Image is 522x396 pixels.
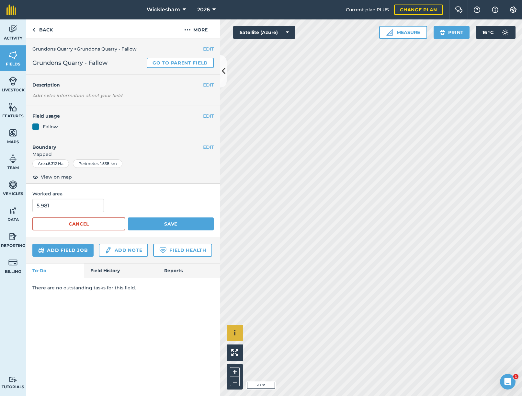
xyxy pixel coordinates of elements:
div: > Grundons Quarry - Fallow [32,45,214,52]
span: 16 ° C [482,26,494,39]
span: 2026 [197,6,210,14]
a: Field History [84,263,157,278]
div: Area : 6.312 Ha [32,159,69,168]
span: Current plan : PLUS [346,6,389,13]
img: svg+xml;base64,PHN2ZyB4bWxucz0iaHR0cDovL3d3dy53My5vcmcvMjAwMC9zdmciIHdpZHRoPSIxNyIgaGVpZ2h0PSIxNy... [492,6,498,14]
img: svg+xml;base64,PHN2ZyB4bWxucz0iaHR0cDovL3d3dy53My5vcmcvMjAwMC9zdmciIHdpZHRoPSIxOSIgaGVpZ2h0PSIyNC... [439,29,446,36]
img: fieldmargin Logo [6,5,16,15]
a: Reports [158,263,220,278]
button: 16 °C [476,26,516,39]
a: Back [26,19,59,39]
img: Four arrows, one pointing top left, one top right, one bottom right and the last bottom left [231,349,238,356]
a: Grundons Quarry [32,46,73,52]
span: Wicklesham [147,6,180,14]
button: – [230,377,240,386]
div: Perimeter : 1.538 km [73,159,122,168]
span: Worked area [32,190,214,197]
a: Add note [99,244,148,257]
button: Measure [379,26,427,39]
span: i [234,329,236,337]
a: To-Do [26,263,84,278]
button: Satellite (Azure) [233,26,295,39]
span: View on map [41,173,72,181]
button: EDIT [203,144,214,151]
h4: Boundary [26,137,203,151]
button: Save [128,217,214,230]
button: EDIT [203,45,214,52]
img: svg+xml;base64,PHN2ZyB4bWxucz0iaHR0cDovL3d3dy53My5vcmcvMjAwMC9zdmciIHdpZHRoPSI5IiBoZWlnaHQ9IjI0Ii... [32,26,35,34]
img: svg+xml;base64,PHN2ZyB4bWxucz0iaHR0cDovL3d3dy53My5vcmcvMjAwMC9zdmciIHdpZHRoPSIxOCIgaGVpZ2h0PSIyNC... [32,173,38,181]
p: There are no outstanding tasks for this field. [32,284,214,291]
img: svg+xml;base64,PHN2ZyB4bWxucz0iaHR0cDovL3d3dy53My5vcmcvMjAwMC9zdmciIHdpZHRoPSIyMCIgaGVpZ2h0PSIyNC... [184,26,191,34]
button: View on map [32,173,72,181]
em: Add extra information about your field [32,93,122,99]
span: Grundons Quarry - Fallow [32,58,108,67]
button: + [230,367,240,377]
button: Cancel [32,217,125,230]
h4: Field usage [32,112,203,120]
button: EDIT [203,112,214,120]
h4: Description [32,81,214,88]
a: Add field job [32,244,94,257]
a: Go to parent field [147,58,214,68]
img: svg+xml;base64,PD94bWwgdmVyc2lvbj0iMS4wIiBlbmNvZGluZz0idXRmLTgiPz4KPCEtLSBHZW5lcmF0b3I6IEFkb2JlIE... [8,76,17,86]
iframe: Intercom live chat [500,374,516,390]
a: Field Health [153,244,212,257]
button: More [172,19,220,39]
div: Fallow [43,123,58,130]
button: Print [434,26,470,39]
img: Ruler icon [386,29,393,36]
img: svg+xml;base64,PD94bWwgdmVyc2lvbj0iMS4wIiBlbmNvZGluZz0idXRmLTgiPz4KPCEtLSBHZW5lcmF0b3I6IEFkb2JlIE... [8,154,17,164]
img: svg+xml;base64,PD94bWwgdmVyc2lvbj0iMS4wIiBlbmNvZGluZz0idXRmLTgiPz4KPCEtLSBHZW5lcmF0b3I6IEFkb2JlIE... [8,258,17,267]
button: EDIT [203,81,214,88]
img: A question mark icon [473,6,481,13]
a: Change plan [394,5,443,15]
img: svg+xml;base64,PD94bWwgdmVyc2lvbj0iMS4wIiBlbmNvZGluZz0idXRmLTgiPz4KPCEtLSBHZW5lcmF0b3I6IEFkb2JlIE... [8,24,17,34]
img: svg+xml;base64,PD94bWwgdmVyc2lvbj0iMS4wIiBlbmNvZGluZz0idXRmLTgiPz4KPCEtLSBHZW5lcmF0b3I6IEFkb2JlIE... [38,246,44,254]
img: svg+xml;base64,PHN2ZyB4bWxucz0iaHR0cDovL3d3dy53My5vcmcvMjAwMC9zdmciIHdpZHRoPSI1NiIgaGVpZ2h0PSI2MC... [8,50,17,60]
img: A cog icon [509,6,517,13]
img: svg+xml;base64,PD94bWwgdmVyc2lvbj0iMS4wIiBlbmNvZGluZz0idXRmLTgiPz4KPCEtLSBHZW5lcmF0b3I6IEFkb2JlIE... [8,180,17,190]
img: svg+xml;base64,PD94bWwgdmVyc2lvbj0iMS4wIiBlbmNvZGluZz0idXRmLTgiPz4KPCEtLSBHZW5lcmF0b3I6IEFkb2JlIE... [8,377,17,383]
span: Mapped [26,151,220,158]
button: i [227,325,243,341]
img: svg+xml;base64,PD94bWwgdmVyc2lvbj0iMS4wIiBlbmNvZGluZz0idXRmLTgiPz4KPCEtLSBHZW5lcmF0b3I6IEFkb2JlIE... [8,206,17,215]
img: svg+xml;base64,PD94bWwgdmVyc2lvbj0iMS4wIiBlbmNvZGluZz0idXRmLTgiPz4KPCEtLSBHZW5lcmF0b3I6IEFkb2JlIE... [499,26,512,39]
img: Two speech bubbles overlapping with the left bubble in the forefront [455,6,463,13]
span: 1 [513,374,518,379]
img: svg+xml;base64,PD94bWwgdmVyc2lvbj0iMS4wIiBlbmNvZGluZz0idXRmLTgiPz4KPCEtLSBHZW5lcmF0b3I6IEFkb2JlIE... [8,232,17,241]
img: svg+xml;base64,PHN2ZyB4bWxucz0iaHR0cDovL3d3dy53My5vcmcvMjAwMC9zdmciIHdpZHRoPSI1NiIgaGVpZ2h0PSI2MC... [8,102,17,112]
img: svg+xml;base64,PD94bWwgdmVyc2lvbj0iMS4wIiBlbmNvZGluZz0idXRmLTgiPz4KPCEtLSBHZW5lcmF0b3I6IEFkb2JlIE... [105,246,112,254]
img: svg+xml;base64,PHN2ZyB4bWxucz0iaHR0cDovL3d3dy53My5vcmcvMjAwMC9zdmciIHdpZHRoPSI1NiIgaGVpZ2h0PSI2MC... [8,128,17,138]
